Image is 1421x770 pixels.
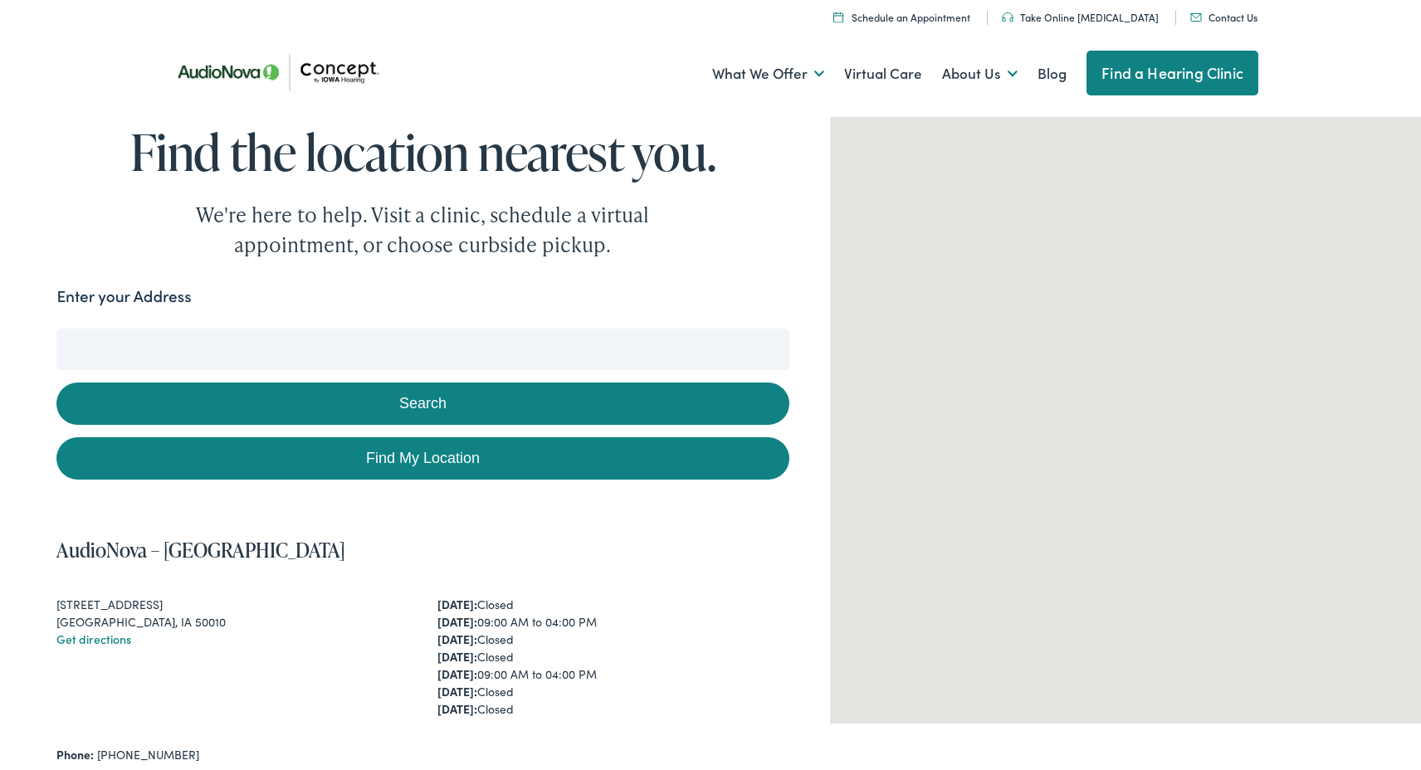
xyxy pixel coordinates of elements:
[1056,459,1096,499] div: Concept by Iowa Hearing by AudioNova
[437,665,477,682] strong: [DATE]:
[712,43,824,105] a: What We Offer
[1190,10,1257,24] a: Contact Us
[56,746,94,763] strong: Phone:
[56,536,345,563] a: AudioNova – [GEOGRAPHIC_DATA]
[833,12,843,22] img: A calendar icon to schedule an appointment at Concept by Iowa Hearing.
[1002,10,1159,24] a: Take Online [MEDICAL_DATA]
[1002,12,1013,22] img: utility icon
[833,10,970,24] a: Schedule an Appointment
[1238,407,1278,446] div: AudioNova
[437,613,477,630] strong: [DATE]:
[56,285,191,309] label: Enter your Address
[437,631,477,647] strong: [DATE]:
[1087,51,1258,95] a: Find a Hearing Clinic
[1201,337,1241,377] div: Concept by Iowa Hearing by AudioNova
[437,683,477,699] strong: [DATE]:
[1217,431,1257,470] div: AudioNova
[942,43,1018,105] a: About Us
[983,386,1023,426] div: Concept by Iowa Hearing by AudioNova
[437,596,789,718] div: Closed 09:00 AM to 04:00 PM Closed Closed 09:00 AM to 04:00 PM Closed Closed
[56,596,408,613] div: [STREET_ADDRESS]
[1137,421,1177,461] div: AudioNova
[844,43,922,105] a: Virtual Care
[56,437,789,480] a: Find My Location
[1038,43,1067,105] a: Blog
[1077,340,1117,380] div: AudioNova
[56,383,789,425] button: Search
[56,124,789,179] h1: Find the location nearest you.
[56,631,131,647] a: Get directions
[1127,384,1167,424] div: AudioNova
[56,329,789,370] input: Enter your address or zip code
[437,700,477,717] strong: [DATE]:
[1050,415,1090,455] div: Concept by Iowa Hearing by AudioNova
[973,428,1013,468] div: AudioNova
[1036,386,1076,426] div: AudioNova
[437,648,477,665] strong: [DATE]:
[157,200,688,260] div: We're here to help. Visit a clinic, schedule a virtual appointment, or choose curbside pickup.
[97,746,199,763] a: [PHONE_NUMBER]
[989,428,1029,468] div: AudioNova
[1033,447,1072,487] div: Concept by Iowa Hearing by AudioNova
[437,596,477,612] strong: [DATE]:
[56,613,408,631] div: [GEOGRAPHIC_DATA], IA 50010
[1190,13,1202,22] img: utility icon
